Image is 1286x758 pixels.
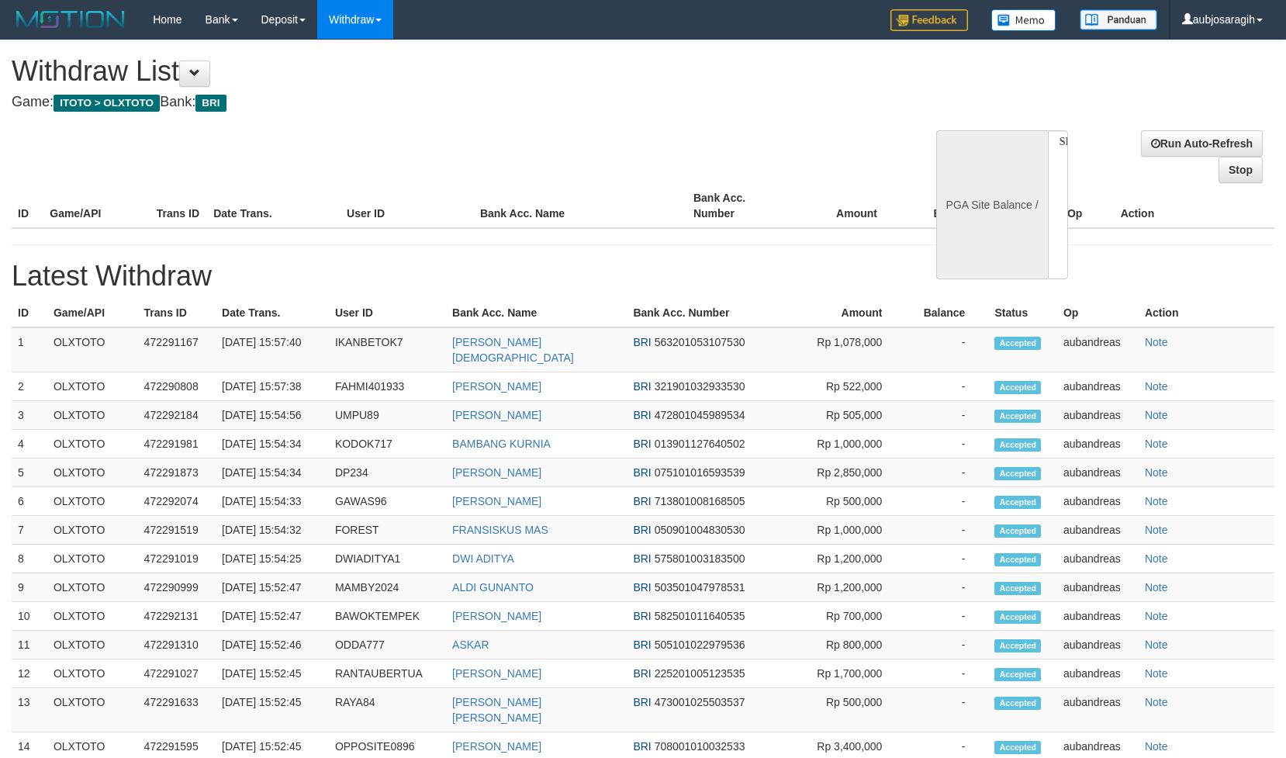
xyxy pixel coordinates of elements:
td: 10 [12,602,47,631]
td: aubandreas [1057,327,1139,372]
td: RAYA84 [329,688,446,732]
a: Note [1145,610,1168,622]
a: [PERSON_NAME] [PERSON_NAME] [452,696,541,724]
td: 3 [12,401,47,430]
th: Op [1057,299,1139,327]
img: MOTION_logo.png [12,8,130,31]
td: [DATE] 15:57:38 [216,372,329,401]
span: ITOTO > OLXTOTO [54,95,160,112]
td: aubandreas [1057,573,1139,602]
td: FAHMI401933 [329,372,446,401]
td: [DATE] 15:57:40 [216,327,329,372]
td: OLXTOTO [47,573,138,602]
th: ID [12,299,47,327]
a: Note [1145,552,1168,565]
td: - [905,372,988,401]
th: Bank Acc. Name [446,299,627,327]
td: aubandreas [1057,372,1139,401]
th: Date Trans. [216,299,329,327]
td: 472292184 [138,401,216,430]
a: Note [1145,667,1168,680]
td: [DATE] 15:54:32 [216,516,329,545]
td: Rp 1,000,000 [800,430,905,459]
span: BRI [633,524,651,536]
a: ALDI GUNANTO [452,581,534,594]
span: 563201053107530 [655,336,745,348]
td: [DATE] 15:54:33 [216,487,329,516]
span: Accepted [994,741,1041,754]
td: 11 [12,631,47,659]
a: [PERSON_NAME] [452,667,541,680]
span: BRI [633,495,651,507]
th: Date Trans. [207,184,341,228]
td: 4 [12,430,47,459]
td: Rp 2,850,000 [800,459,905,487]
td: 8 [12,545,47,573]
td: Rp 505,000 [800,401,905,430]
td: Rp 1,000,000 [800,516,905,545]
th: Trans ID [150,184,207,228]
th: Action [1139,299,1274,327]
td: aubandreas [1057,631,1139,659]
td: [DATE] 15:52:47 [216,602,329,631]
td: IKANBETOK7 [329,327,446,372]
td: 6 [12,487,47,516]
td: 472292074 [138,487,216,516]
th: User ID [341,184,474,228]
td: aubandreas [1057,659,1139,688]
td: 5 [12,459,47,487]
span: Accepted [994,410,1041,423]
th: Bank Acc. Number [687,184,794,228]
td: Rp 500,000 [800,487,905,516]
span: 708001010032533 [655,740,745,753]
span: BRI [633,740,651,753]
td: DP234 [329,459,446,487]
th: Amount [800,299,905,327]
td: MAMBY2024 [329,573,446,602]
th: Action [1115,184,1274,228]
td: OLXTOTO [47,487,138,516]
td: UMPU89 [329,401,446,430]
td: - [905,602,988,631]
th: Amount [793,184,901,228]
th: Bank Acc. Name [474,184,687,228]
td: 12 [12,659,47,688]
td: - [905,545,988,573]
span: 075101016593539 [655,466,745,479]
th: Bank Acc. Number [627,299,800,327]
td: 472291633 [138,688,216,732]
td: OLXTOTO [47,631,138,659]
img: Feedback.jpg [890,9,968,31]
td: 472292131 [138,602,216,631]
td: OLXTOTO [47,327,138,372]
td: OLXTOTO [47,430,138,459]
td: OLXTOTO [47,659,138,688]
a: ASKAR [452,639,489,651]
td: - [905,659,988,688]
td: Rp 500,000 [800,688,905,732]
td: aubandreas [1057,688,1139,732]
a: Note [1145,581,1168,594]
td: 472291310 [138,631,216,659]
a: Note [1145,524,1168,536]
a: Note [1145,409,1168,421]
td: 1 [12,327,47,372]
th: Balance [905,299,988,327]
a: [PERSON_NAME][DEMOGRAPHIC_DATA] [452,336,574,364]
td: 472290808 [138,372,216,401]
span: 225201005123535 [655,667,745,680]
span: Accepted [994,524,1041,538]
td: Rp 1,700,000 [800,659,905,688]
span: Accepted [994,381,1041,394]
td: [DATE] 15:52:45 [216,659,329,688]
img: panduan.png [1080,9,1157,30]
td: Rp 1,078,000 [800,327,905,372]
td: - [905,516,988,545]
span: 321901032933530 [655,380,745,393]
td: aubandreas [1057,430,1139,459]
td: FOREST [329,516,446,545]
a: Note [1145,639,1168,651]
span: 503501047978531 [655,581,745,594]
td: - [905,688,988,732]
span: Accepted [994,337,1041,350]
